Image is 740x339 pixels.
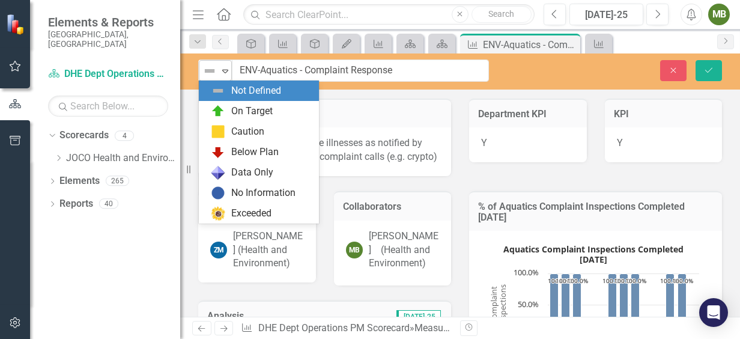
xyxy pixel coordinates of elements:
[518,299,539,310] text: 50.0%
[569,4,643,25] button: [DATE]-25
[211,206,225,221] img: Exceeded
[48,15,168,29] span: Elements & Reports
[488,9,514,19] span: Search
[6,13,27,34] img: ClearPoint Strategy
[617,137,623,148] span: Y
[231,84,281,98] div: Not Defined
[48,67,168,81] a: DHE Dept Operations PM Scorecard
[478,201,713,222] h3: % of Aquatics Complaint Inspections Completed [DATE]
[625,276,646,285] text: 100.0%
[231,145,279,159] div: Below Plan
[207,311,312,322] h3: Analysis
[562,274,570,337] path: Aug-24, 100. % Inspections to Aquatics Complaints w/in 2 days.
[472,6,532,23] button: Search
[231,125,264,139] div: Caution
[514,267,539,278] text: 100.0%
[66,151,180,165] a: JOCO Health and Environment
[59,174,100,188] a: Elements
[233,230,304,271] div: [PERSON_NAME] (Health and Environment)
[567,276,588,285] text: 100.0%
[207,109,442,120] h3: Measure Description
[672,276,693,285] text: 100.0%
[483,37,577,52] div: ENV-Aquatics - Complaint Response
[574,8,639,22] div: [DATE]-25
[59,197,93,211] a: Reports
[231,105,273,118] div: On Target
[211,165,225,180] img: Data Only
[678,274,687,337] path: Jun-25, 100. % Inspections to Aquatics Complaints w/in 2 days.
[478,109,578,120] h3: Department KPI
[488,284,508,326] text: Complaint Inspections
[556,276,577,285] text: 100.0%
[573,274,581,337] path: Sep-24, 100. % Inspections to Aquatics Complaints w/in 2 days.
[614,109,714,120] h3: KPI
[631,274,640,337] path: Feb-25, 100. % Inspections to Aquatics Complaints w/in 2 days.
[211,145,225,159] img: Below Plan
[243,4,535,25] input: Search ClearPoint...
[343,201,443,212] h3: Collaborators
[608,274,617,337] path: Dec-24, 100. % Inspections to Aquatics Complaints w/in 2 days.
[241,322,451,335] div: » »
[211,84,225,98] img: Not Defined
[211,104,225,118] img: On Target
[59,129,109,142] a: Scorecards
[620,274,628,337] path: Jan-25, 100. % Inspections to Aquatics Complaints w/in 2 days.
[346,242,363,258] div: MB
[708,4,730,25] button: MB
[210,137,437,162] span: Responding to water-borne illnesses as notified by disease containment and complaint calls (e.g. ...
[115,130,134,141] div: 4
[211,124,225,139] img: Caution
[396,310,441,323] span: [DATE]-25
[614,276,635,285] text: 100.0%
[232,60,489,82] input: This field is required
[481,137,487,148] span: Y
[550,274,559,337] path: Jul-24, 100. % Inspections to Aquatics Complaints w/in 2 days.
[503,243,684,265] text: Aquatics Complaint Inspections Completed [DATE]
[231,166,273,180] div: Data Only
[699,298,728,327] div: Open Intercom Messenger
[99,199,118,209] div: 40
[660,276,681,285] text: 100.0%
[414,322,484,334] a: Measure Names
[48,96,168,117] input: Search Below...
[211,186,225,200] img: No Information
[48,29,168,49] small: [GEOGRAPHIC_DATA], [GEOGRAPHIC_DATA]
[231,207,271,221] div: Exceeded
[210,242,227,258] div: ZM
[369,230,440,271] div: [PERSON_NAME] (Health and Environment)
[231,186,296,200] div: No Information
[666,274,675,337] path: May-25, 100. % Inspections to Aquatics Complaints w/in 2 days.
[202,64,217,78] img: Not Defined
[548,276,569,285] text: 100.0%
[602,276,623,285] text: 100.0%
[106,176,129,186] div: 265
[258,322,410,334] a: DHE Dept Operations PM Scorecard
